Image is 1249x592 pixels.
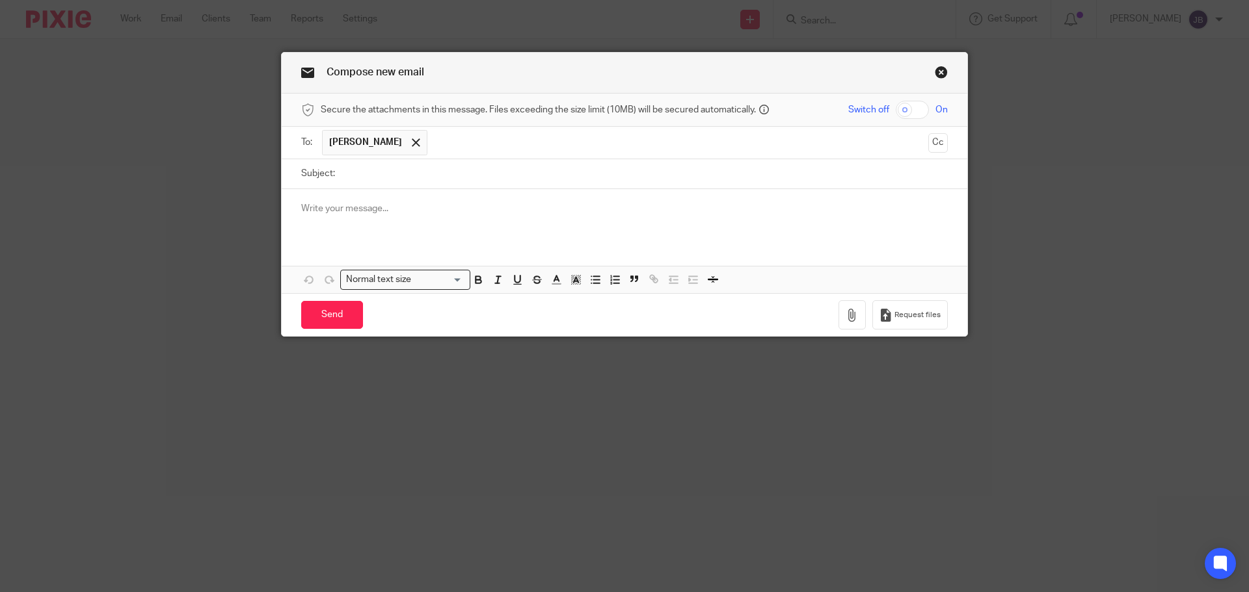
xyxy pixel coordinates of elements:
input: Search for option [416,273,463,287]
label: Subject: [301,167,335,180]
span: Request files [894,310,941,320]
button: Request files [872,300,948,329]
button: Cc [928,133,948,153]
label: To: [301,136,316,149]
input: Send [301,301,363,329]
span: Normal text size [343,273,414,287]
span: Switch off [848,103,889,116]
span: Secure the attachments in this message. Files exceeding the size limit (10MB) will be secured aut... [321,103,756,116]
div: Search for option [340,270,470,290]
a: Close this dialog window [935,66,948,83]
span: On [935,103,948,116]
span: Compose new email [327,67,424,77]
span: [PERSON_NAME] [329,136,402,149]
